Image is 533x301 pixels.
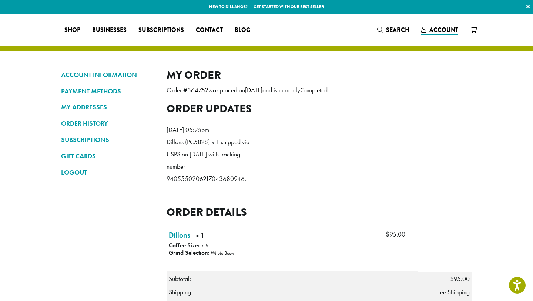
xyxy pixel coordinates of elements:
[167,124,252,136] p: [DATE] 05:25pm
[167,84,472,96] p: Order # was placed on and is currently .
[92,26,127,35] span: Businesses
[235,26,250,35] span: Blog
[211,250,234,256] p: Whole Bean
[61,117,155,130] a: ORDER HISTORY
[169,241,200,249] strong: Coffee Size:
[245,86,262,94] mark: [DATE]
[418,285,472,299] td: Free Shipping
[386,230,405,238] bdi: 95.00
[386,26,409,34] span: Search
[58,24,86,36] a: Shop
[169,249,209,257] strong: Grind Selection:
[386,230,389,238] span: $
[169,229,190,241] a: Dillons
[450,275,470,283] span: 95.00
[196,26,223,35] span: Contact
[61,150,155,162] a: GIFT CARDS
[138,26,184,35] span: Subscriptions
[187,86,208,94] mark: 364752
[61,166,155,179] a: LOGOUT
[429,26,458,34] span: Account
[196,231,226,242] strong: × 1
[61,133,155,146] a: SUBSCRIPTIONS
[167,69,472,82] h2: My Order
[167,136,252,185] p: Dillons (PC5828) x 1 shipped via USPS on [DATE] with tracking number 9405550206217043680946.
[450,275,454,283] span: $
[167,285,419,299] th: Shipping:
[61,101,155,113] a: MY ADDRESSES
[371,24,415,36] a: Search
[61,85,155,97] a: PAYMENT METHODS
[300,86,328,94] mark: Completed
[167,102,472,115] h2: Order updates
[254,4,324,10] a: Get started with our best seller
[61,69,155,81] a: ACCOUNT INFORMATION
[167,206,472,219] h2: Order details
[167,272,419,285] th: Subtotal:
[64,26,80,35] span: Shop
[201,242,208,249] p: 5 lb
